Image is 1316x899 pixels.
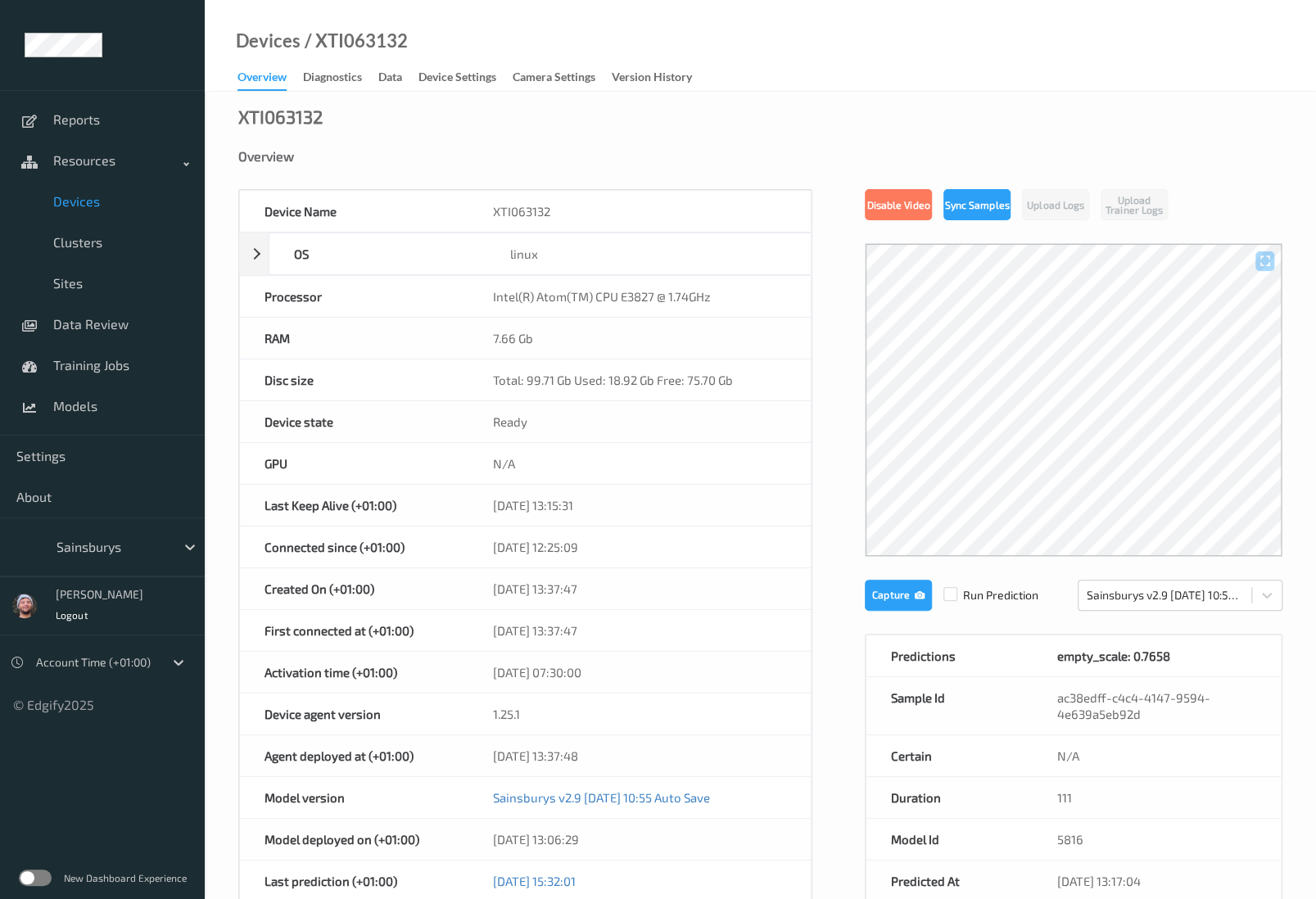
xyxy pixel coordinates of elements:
[240,819,468,860] div: Model deployed on (+01:00)
[238,148,1282,165] div: Overview
[1101,189,1168,220] button: Upload Trainer Logs
[866,735,1032,776] div: Certain
[468,191,811,232] div: XTI063132
[240,276,468,317] div: Processor
[932,587,1038,603] span: Run Prediction
[612,66,708,89] a: Version History
[866,635,1032,676] div: Predictions
[240,401,468,442] div: Device state
[240,652,468,693] div: Activation time (+01:00)
[866,777,1032,818] div: Duration
[240,693,468,734] div: Device agent version
[493,874,576,888] a: [DATE] 15:32:01
[240,735,468,776] div: Agent deployed at (+01:00)
[237,66,303,91] a: Overview
[468,318,811,359] div: 7.66 Gb
[468,526,811,567] div: [DATE] 12:25:09
[1056,648,1169,664] div: empty_scale: 0.7658
[865,189,932,220] button: Disable Video
[236,33,301,49] a: Devices
[866,677,1032,734] div: Sample Id
[378,66,418,89] a: Data
[240,443,468,484] div: GPU
[301,33,408,49] div: / XTI063132
[612,69,692,89] div: Version History
[239,233,812,275] div: OSlinux
[240,359,468,400] div: Disc size
[493,790,710,805] a: Sainsburys v2.9 [DATE] 10:55 Auto Save
[240,777,468,818] div: Model version
[418,66,513,89] a: Device Settings
[237,69,287,91] div: Overview
[378,69,402,89] div: Data
[468,819,811,860] div: [DATE] 13:06:29
[866,819,1032,860] div: Model Id
[468,443,811,484] div: N/A
[1032,819,1281,860] div: 5816
[1032,677,1281,734] div: ac38edff-c4c4-4147-9594-4e639a5eb92d
[468,568,811,609] div: [DATE] 13:37:47
[513,66,612,89] a: Camera Settings
[240,318,468,359] div: RAM
[240,191,468,232] div: Device Name
[943,189,1011,220] button: Sync Samples
[303,69,362,89] div: Diagnostics
[418,69,496,89] div: Device Settings
[486,233,811,274] div: linux
[468,693,811,734] div: 1.25.1
[240,526,468,567] div: Connected since (+01:00)
[865,580,932,611] button: Capture
[468,652,811,693] div: [DATE] 07:30:00
[269,233,486,274] div: OS
[468,735,811,776] div: [DATE] 13:37:48
[240,485,468,526] div: Last Keep Alive (+01:00)
[1032,777,1281,818] div: 111
[240,610,468,651] div: First connected at (+01:00)
[468,401,811,442] div: Ready
[1032,735,1281,776] div: N/A
[240,568,468,609] div: Created On (+01:00)
[1022,189,1089,220] button: Upload Logs
[468,610,811,651] div: [DATE] 13:37:47
[513,69,595,89] div: Camera Settings
[468,276,811,317] div: Intel(R) Atom(TM) CPU E3827 @ 1.74GHz
[303,66,378,89] a: Diagnostics
[238,108,323,124] div: XTI063132
[468,359,811,400] div: Total: 99.71 Gb Used: 18.92 Gb Free: 75.70 Gb
[468,485,811,526] div: [DATE] 13:15:31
